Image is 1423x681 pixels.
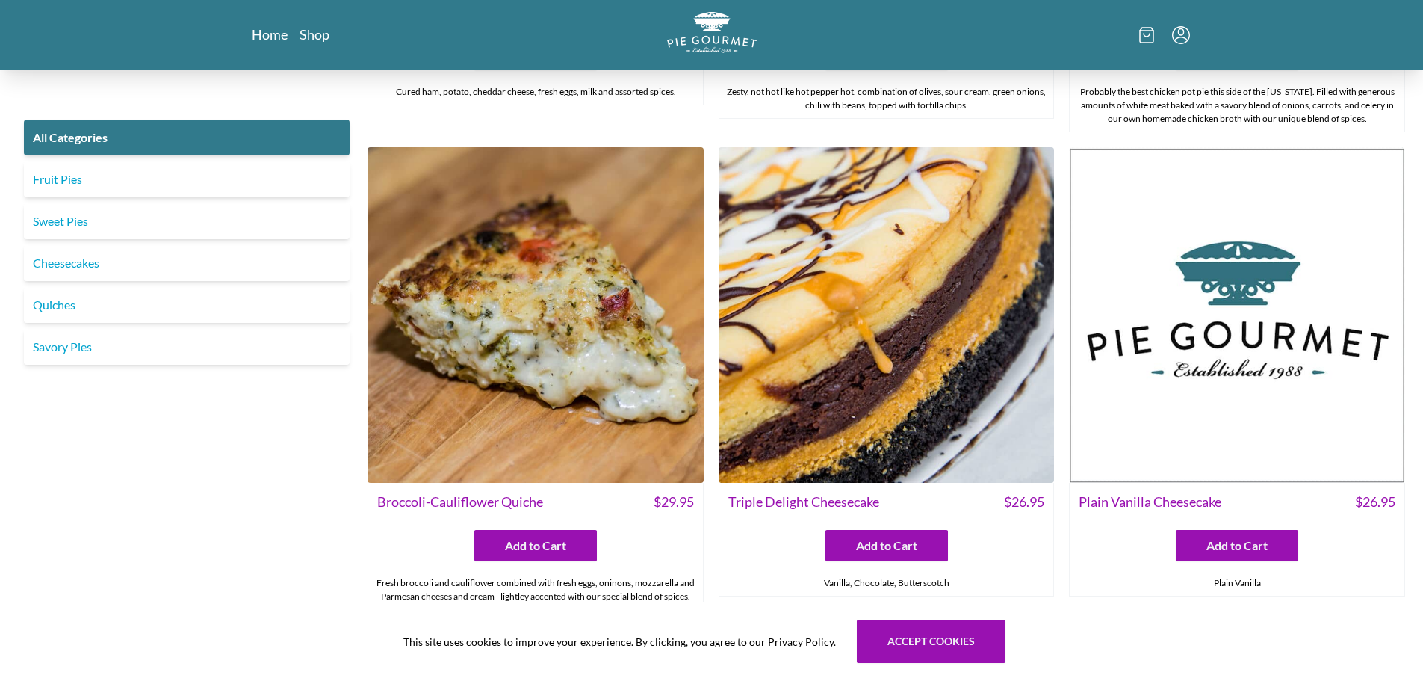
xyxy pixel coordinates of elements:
span: $ 26.95 [1355,492,1395,512]
a: Home [252,25,288,43]
span: Add to Cart [505,537,566,555]
a: Quiches [24,287,350,323]
a: Sweet Pies [24,203,350,239]
div: Vanilla, Chocolate, Butterscotch [719,570,1054,596]
span: This site uses cookies to improve your experience. By clicking, you agree to our Privacy Policy. [403,634,836,650]
button: Add to Cart [474,530,597,561]
span: Triple Delight Cheesecake [728,492,879,512]
img: Broccoli-Cauliflower Quiche [368,147,704,484]
div: Probably the best chicken pot pie this side of the [US_STATE]. Filled with generous amounts of wh... [1070,79,1404,132]
span: Add to Cart [1206,537,1268,555]
a: Fruit Pies [24,161,350,197]
button: Add to Cart [1176,530,1298,561]
button: Add to Cart [825,530,948,561]
a: All Categories [24,120,350,155]
button: Menu [1172,26,1190,44]
img: logo [667,12,757,53]
span: $ 29.95 [654,492,694,512]
span: Broccoli-Cauliflower Quiche [377,492,543,512]
a: Savory Pies [24,329,350,365]
a: Shop [300,25,329,43]
span: $ 26.95 [1004,492,1044,512]
div: Zesty, not hot like hot pepper hot, combination of olives, sour cream, green onions, chili with b... [719,79,1054,118]
div: Plain Vanilla [1070,570,1404,596]
img: Plain Vanilla Cheesecake [1069,147,1405,484]
div: Fresh broccoli and cauliflower combined with fresh eggs, oninons, mozzarella and Parmesan cheeses... [368,570,703,609]
span: Add to Cart [856,537,917,555]
div: Cured ham, potato, cheddar cheese, fresh eggs, milk and assorted spices. [368,79,703,105]
img: Triple Delight Cheesecake [719,147,1055,484]
a: Cheesecakes [24,245,350,281]
a: Logo [667,12,757,58]
button: Accept cookies [857,620,1005,663]
span: Plain Vanilla Cheesecake [1079,492,1221,512]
